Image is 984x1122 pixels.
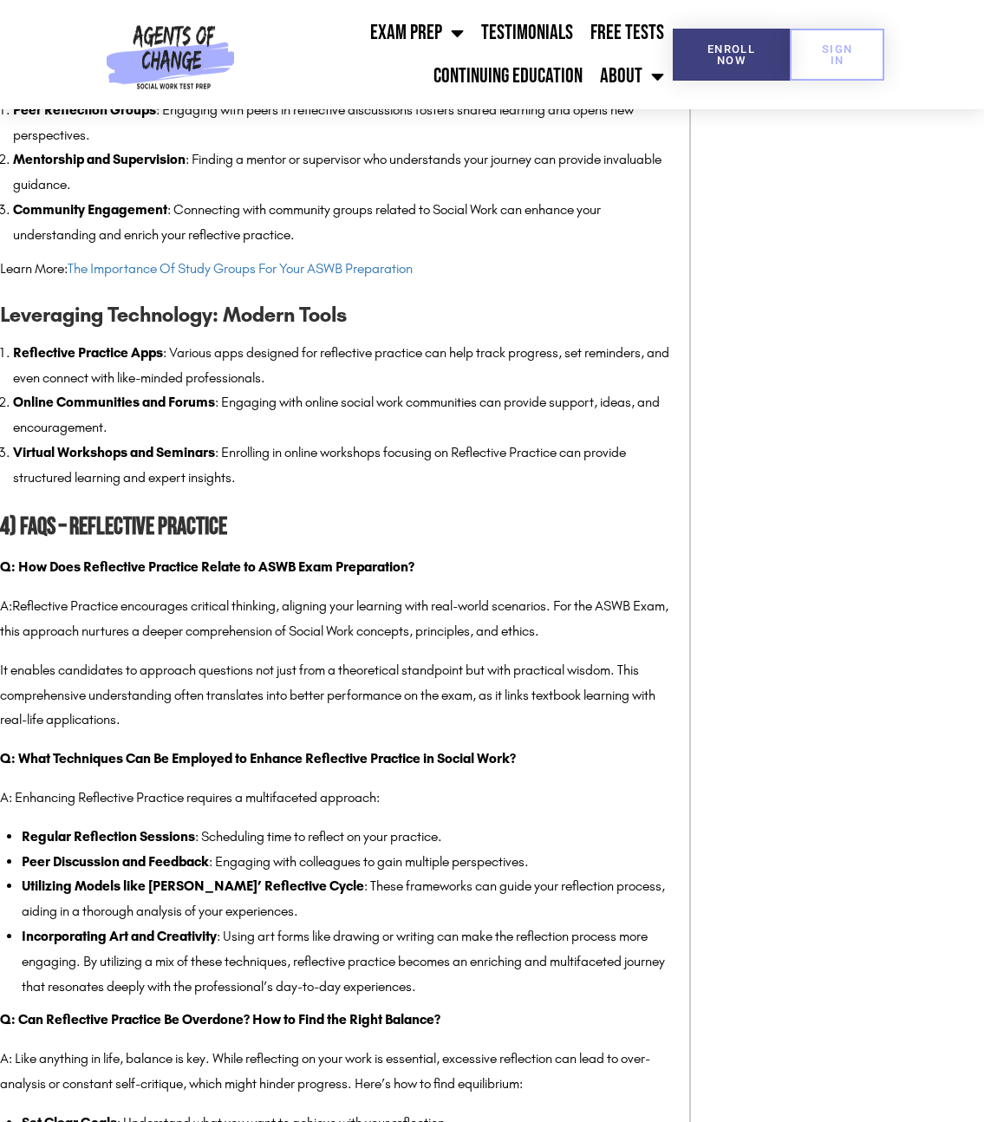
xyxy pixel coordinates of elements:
a: Testimonials [472,11,582,55]
li: : These frameworks can guide your reflection process, aiding in a thorough analysis of your exper... [22,874,672,924]
a: Exam Prep [362,11,472,55]
strong: Mentorship and Supervision [13,151,186,167]
strong: Peer Reflection Groups [13,101,156,118]
strong: Peer Discussion and Feedback [22,853,209,870]
a: SIGN IN [790,29,884,81]
a: The Importance Of Study Groups For Your ASWB Preparation [68,260,413,277]
a: Enroll Now [673,29,791,81]
nav: Menu [241,11,673,98]
li: : Engaging with peers in reflective discussions fosters shared learning and opens new perspectives. [13,98,672,148]
li: : Enrolling in online workshops focusing on Reflective Practice can provide structured learning a... [13,440,672,491]
li: : Engaging with colleagues to gain multiple perspectives. [22,850,672,875]
a: About [591,55,673,98]
li: : Engaging with online social work communities can provide support, ideas, and encouragement. [13,390,672,440]
a: Free Tests [582,11,673,55]
li: : Various apps designed for reflective practice can help track progress, set reminders, and even ... [13,341,672,391]
a: Continuing Education [425,55,591,98]
strong: Incorporating Art and Creativity [22,928,217,944]
strong: Reflective Practice Apps [13,344,163,361]
strong: Online Communities and Forums [13,394,215,410]
li: : Finding a mentor or supervisor who understands your journey can provide invaluable guidance. [13,147,672,198]
span: SIGN IN [818,43,857,66]
span: Enroll Now [701,43,763,66]
strong: Community Engagement [13,201,167,218]
strong: Regular Reflection Sessions [22,828,195,845]
li: : Connecting with community groups related to Social Work can enhance your understanding and enri... [13,198,672,248]
li: : Scheduling time to reflect on your practice. [22,825,672,850]
li: : Using art forms like drawing or writing can make the reflection process more engaging. By utili... [22,924,672,999]
strong: Virtual Workshops and Seminars [13,444,215,460]
strong: Utilizing Models like [PERSON_NAME]’ Reflective Cycle [22,877,364,894]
